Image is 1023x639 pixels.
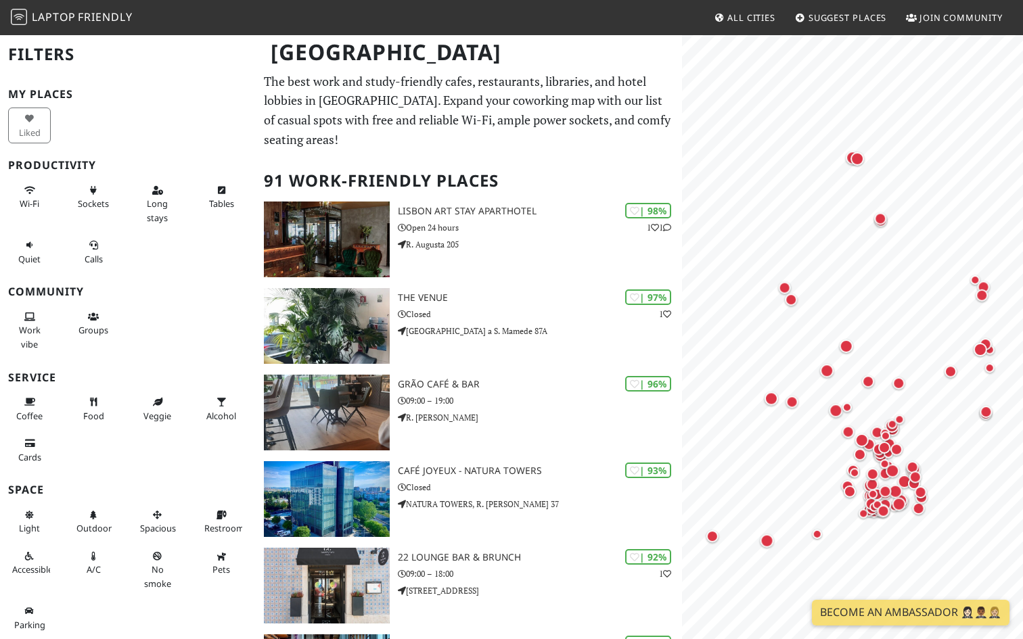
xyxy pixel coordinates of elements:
[843,148,862,167] div: Map marker
[72,545,115,581] button: A/C
[398,238,682,251] p: R. Augusta 205
[78,324,108,336] span: Group tables
[864,465,882,483] div: Map marker
[136,391,179,427] button: Veggie
[877,456,893,472] div: Map marker
[903,462,921,479] div: Map marker
[855,505,871,521] div: Map marker
[883,419,902,438] div: Map marker
[256,548,682,623] a: 22 Lounge Bar & Brunch | 92% 1 22 Lounge Bar & Brunch 09:00 – 18:00 [STREET_ADDRESS]
[212,563,230,575] span: Pet friendly
[8,234,51,270] button: Quiet
[18,451,41,463] span: Credit cards
[8,179,51,215] button: Wi-Fi
[144,563,171,589] span: Smoke free
[865,486,881,502] div: Map marker
[8,545,51,581] button: Accessible
[264,72,674,149] p: The best work and study-friendly cafes, restaurants, libraries, and hotel lobbies in [GEOGRAPHIC_...
[982,341,998,358] div: Map marker
[888,440,905,458] div: Map marker
[840,423,857,440] div: Map marker
[809,526,825,542] div: Map marker
[398,206,682,217] h3: Lisbon Art Stay Aparthotel
[264,548,390,623] img: 22 Lounge Bar & Brunch
[8,483,248,496] h3: Space
[848,149,867,168] div: Map marker
[890,494,909,513] div: Map marker
[704,527,721,545] div: Map marker
[817,361,836,380] div: Map marker
[869,496,886,513] div: Map marker
[886,481,905,500] div: Map marker
[19,324,41,350] span: People working
[12,563,53,575] span: Accessible
[398,325,682,337] p: [GEOGRAPHIC_DATA] a S. Mamede 87A
[905,475,923,492] div: Map marker
[398,584,682,597] p: [STREET_ADDRESS]
[398,552,682,563] h3: 22 Lounge Bar & Brunch
[868,423,886,441] div: Map marker
[871,210,889,227] div: Map marker
[18,253,41,265] span: Quiet
[264,461,390,537] img: Café Joyeux - Natura Towers
[14,619,45,631] span: Parking
[904,459,923,478] div: Map marker
[863,495,880,513] div: Map marker
[8,371,248,384] h3: Service
[200,504,243,540] button: Restroom
[8,34,248,75] h2: Filters
[876,483,894,502] div: Map marker
[659,308,671,321] p: 1
[625,289,671,305] div: | 97%
[16,410,43,422] span: Coffee
[861,486,880,505] div: Map marker
[209,197,234,210] span: Work-friendly tables
[876,439,893,456] div: Map marker
[913,488,930,506] div: Map marker
[136,179,179,229] button: Long stays
[11,9,27,25] img: LaptopFriendly
[886,498,903,515] div: Map marker
[78,197,109,210] span: Power sockets
[892,492,911,511] div: Map marker
[647,221,671,234] p: 1 1
[625,463,671,478] div: | 93%
[398,292,682,304] h3: The VENUE
[860,502,878,519] div: Map marker
[883,461,902,480] div: Map marker
[8,504,51,540] button: Light
[977,335,995,353] div: Map marker
[839,399,855,415] div: Map marker
[264,288,390,364] img: The VENUE
[812,600,1009,625] a: Become an Ambassador 🤵🏻‍♀️🤵🏾‍♂️🤵🏼‍♀️
[901,5,1008,30] a: Join Community
[975,278,993,295] div: Map marker
[264,375,390,450] img: Grão Café & Bar
[907,468,924,486] div: Map marker
[256,288,682,364] a: The VENUE | 97% 1 The VENUE Closed [GEOGRAPHIC_DATA] a S. Mamede 87A
[891,411,907,427] div: Map marker
[809,11,887,24] span: Suggest Places
[206,410,236,422] span: Alcohol
[204,522,244,534] span: Restroom
[20,197,39,210] span: Stable Wi-Fi
[72,179,115,215] button: Sockets
[19,522,40,534] span: Natural light
[659,567,671,580] p: 1
[877,425,893,441] div: Map marker
[8,285,248,298] h3: Community
[837,337,856,356] div: Map marker
[727,11,775,24] span: All Cities
[8,306,51,355] button: Work vibe
[890,374,907,392] div: Map marker
[8,159,248,172] h3: Productivity
[143,410,171,422] span: Veggie
[87,563,101,575] span: Air conditioned
[76,522,112,534] span: Outdoor area
[942,362,959,380] div: Map marker
[826,401,845,420] div: Map marker
[982,360,998,376] div: Map marker
[891,491,910,510] div: Map marker
[977,403,995,421] div: Map marker
[782,291,800,308] div: Map marker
